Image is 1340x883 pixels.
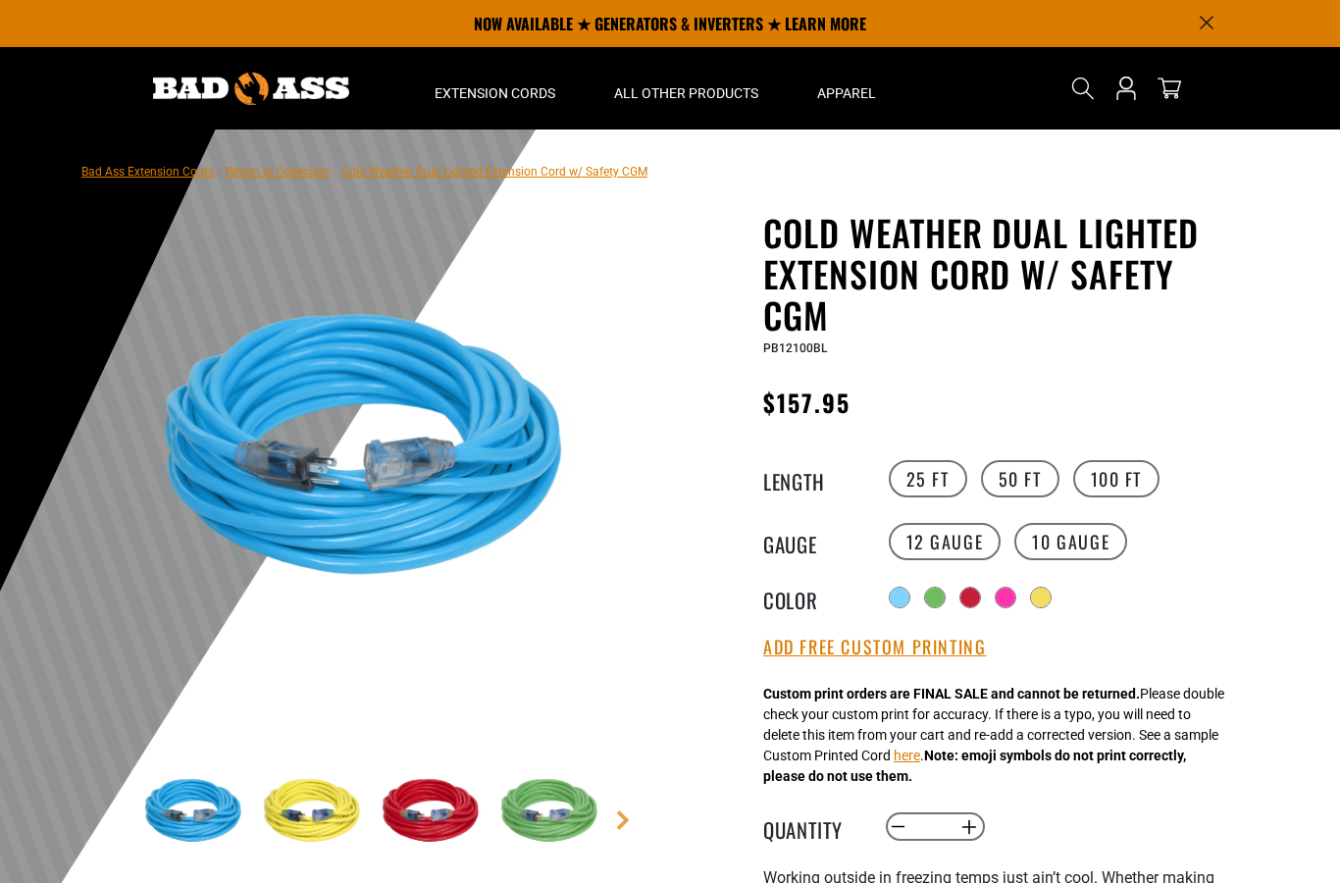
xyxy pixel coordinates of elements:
[139,755,253,869] img: Light Blue
[334,165,337,179] span: ›
[218,165,222,179] span: ›
[763,684,1224,787] div: Please double check your custom print for accuracy. If there is a typo, you will need to delete t...
[139,216,612,689] img: Light Blue
[763,341,827,355] span: PB12100BL
[763,212,1244,336] h1: Cold Weather Dual Lighted Extension Cord w/ Safety CGM
[889,523,1002,560] label: 12 Gauge
[226,165,330,179] a: Return to Collection
[81,165,214,179] a: Bad Ass Extension Cords
[889,460,967,497] label: 25 FT
[1073,460,1160,497] label: 100 FT
[81,159,647,182] nav: breadcrumbs
[614,84,758,102] span: All Other Products
[763,637,986,658] button: Add Free Custom Printing
[763,585,861,610] legend: Color
[763,814,861,840] label: Quantity
[341,165,647,179] span: Cold Weather Dual Lighted Extension Cord w/ Safety CGM
[763,529,861,554] legend: Gauge
[817,84,876,102] span: Apparel
[763,385,851,420] span: $157.95
[1014,523,1127,560] label: 10 Gauge
[377,755,490,869] img: Red
[405,47,585,130] summary: Extension Cords
[763,686,1140,701] strong: Custom print orders are FINAL SALE and cannot be returned.
[1067,73,1099,104] summary: Search
[763,466,861,492] legend: Length
[495,755,609,869] img: Green
[435,84,555,102] span: Extension Cords
[258,755,372,869] img: Yellow
[788,47,905,130] summary: Apparel
[613,810,633,830] a: Next
[763,748,1186,784] strong: Note: emoji symbols do not print correctly, please do not use them.
[153,73,349,105] img: Bad Ass Extension Cords
[981,460,1059,497] label: 50 FT
[585,47,788,130] summary: All Other Products
[894,746,920,766] button: here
